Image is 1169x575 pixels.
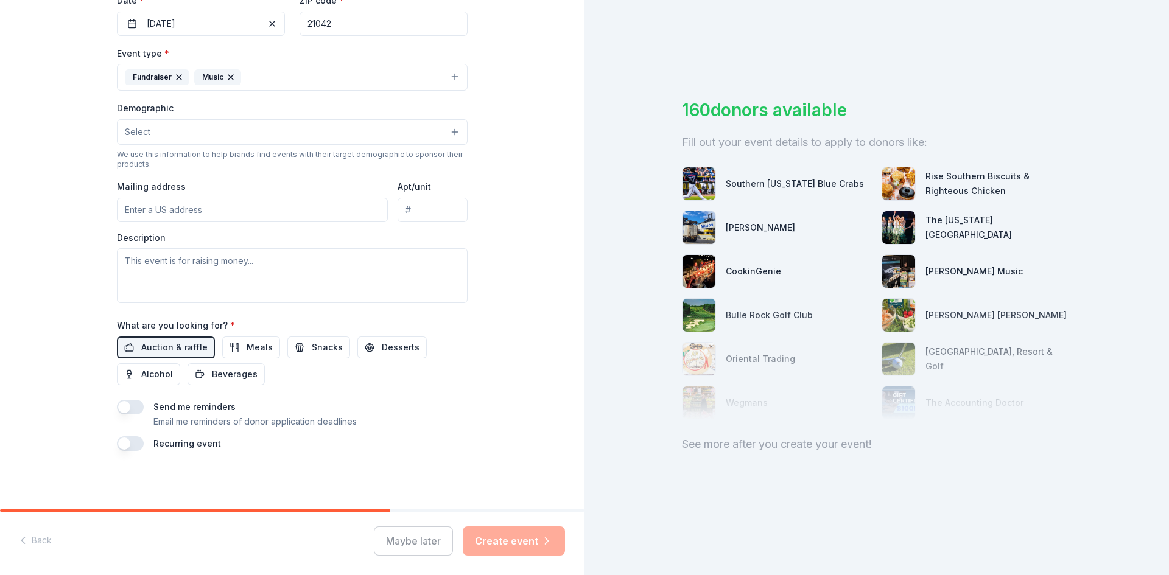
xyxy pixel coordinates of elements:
img: photo for Rise Southern Biscuits & Righteous Chicken [882,167,915,200]
div: [PERSON_NAME] Music [925,264,1023,279]
label: What are you looking for? [117,319,235,332]
button: Desserts [357,336,427,358]
label: Event type [117,47,169,60]
p: Email me reminders of donor application deadlines [153,414,357,429]
div: Music [194,69,241,85]
span: Snacks [312,340,343,355]
div: The [US_STATE][GEOGRAPHIC_DATA] [925,213,1072,242]
img: photo for Matson [683,211,715,244]
label: Demographic [117,102,174,114]
label: Mailing address [117,181,186,193]
button: Snacks [287,336,350,358]
div: Southern [US_STATE] Blue Crabs [726,176,864,191]
img: photo for The Maryland Theatre [882,211,915,244]
img: photo for CookinGenie [683,255,715,288]
label: Send me reminders [153,402,236,412]
div: We use this information to help brands find events with their target demographic to sponsor their... [117,150,468,169]
img: photo for Alfred Music [882,255,915,288]
img: photo for Southern Maryland Blue Crabs [683,167,715,200]
span: Select [125,125,150,139]
button: FundraiserMusic [117,64,468,91]
div: Fill out your event details to apply to donors like: [682,133,1072,152]
button: Meals [222,336,280,358]
input: Enter a US address [117,198,388,222]
span: Beverages [212,367,258,382]
div: [PERSON_NAME] [726,220,795,235]
input: 12345 (U.S. only) [300,12,468,36]
div: See more after you create your event! [682,434,1072,454]
div: Rise Southern Biscuits & Righteous Chicken [925,169,1072,198]
button: Auction & raffle [117,336,215,358]
div: CookinGenie [726,264,781,279]
button: [DATE] [117,12,285,36]
span: Meals [247,340,273,355]
div: 160 donors available [682,97,1072,123]
label: Apt/unit [398,181,431,193]
button: Select [117,119,468,145]
label: Recurring event [153,438,221,448]
input: # [398,198,468,222]
label: Description [117,232,166,244]
button: Alcohol [117,363,180,385]
span: Desserts [382,340,420,355]
button: Beverages [188,363,265,385]
span: Auction & raffle [141,340,208,355]
div: Fundraiser [125,69,189,85]
span: Alcohol [141,367,173,382]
